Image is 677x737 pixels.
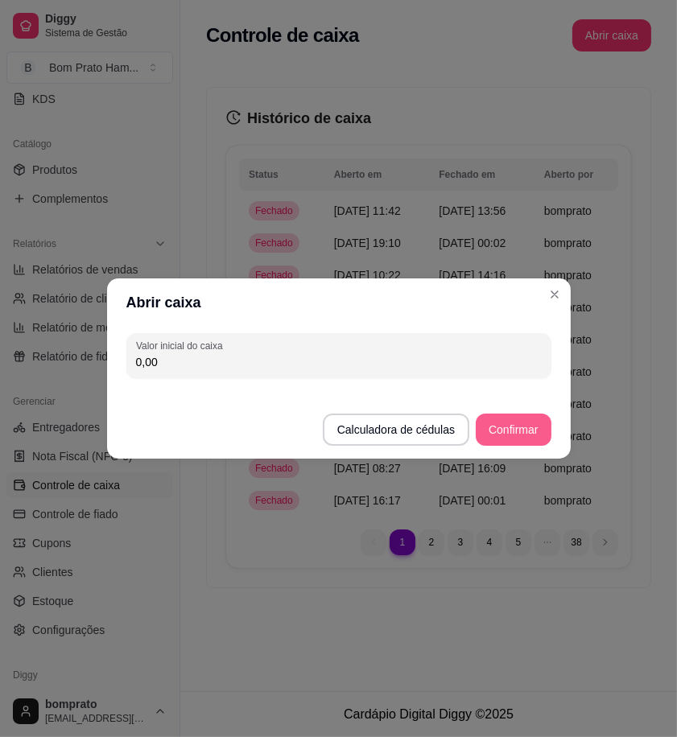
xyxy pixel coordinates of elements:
button: Calculadora de cédulas [323,414,469,446]
button: Confirmar [476,414,551,446]
input: Valor inicial do caixa [136,354,542,370]
header: Abrir caixa [107,278,571,327]
label: Valor inicial do caixa [136,339,228,352]
button: Close [542,282,568,307]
